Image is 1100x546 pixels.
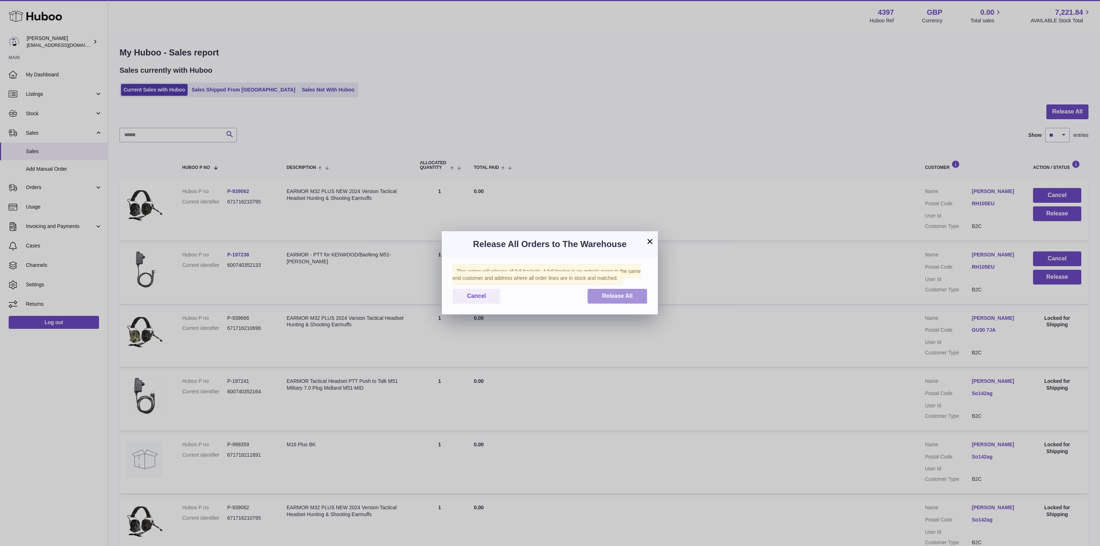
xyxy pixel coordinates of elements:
button: Cancel [453,289,500,304]
h3: Release All Orders to The Warehouse [453,238,647,250]
button: Release All [588,289,647,304]
button: × [646,237,654,246]
span: Release All [602,293,633,299]
span: This action will release all full baskets. A full basket is an order/s going to the same end cust... [453,264,641,285]
span: Cancel [467,293,486,299]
